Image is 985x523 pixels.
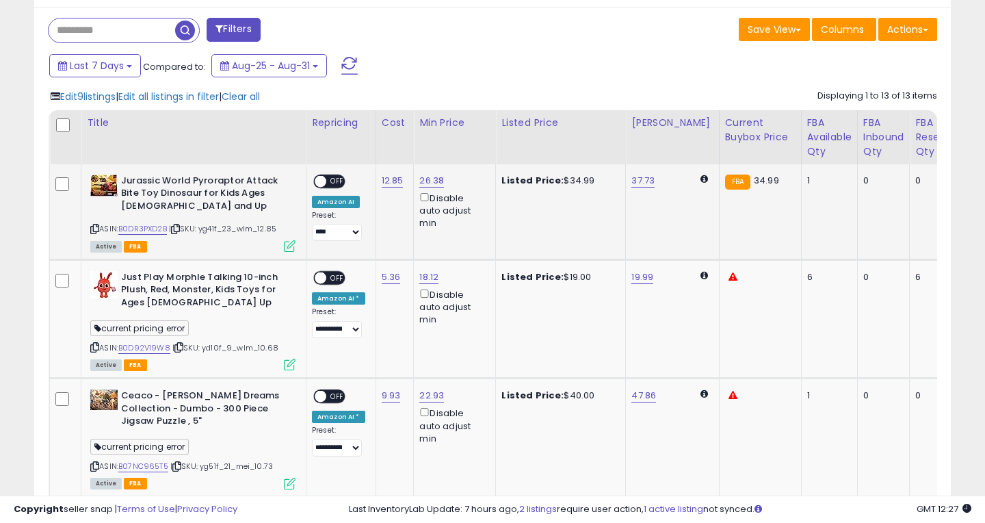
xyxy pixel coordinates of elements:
img: 51ujRJgIOeL._SL40_.jpg [90,390,118,410]
div: Min Price [419,116,490,130]
div: $34.99 [501,175,615,187]
div: 0 [915,390,956,402]
div: 6 [915,271,956,283]
a: 2 listings [519,502,557,515]
div: Displaying 1 to 13 of 13 items [817,90,937,103]
div: $40.00 [501,390,615,402]
a: Terms of Use [117,502,175,515]
div: seller snap | | [14,503,237,516]
a: B07NC965T5 [118,461,168,472]
div: FBA inbound Qty [863,116,904,159]
img: 414BBR-Gl7L._SL40_.jpg [90,271,118,298]
div: Last InventoryLab Update: 7 hours ago, require user action, not synced. [349,503,971,516]
a: B0D92V19W8 [118,342,170,354]
button: Last 7 Days [49,54,141,77]
small: FBA [725,175,750,190]
b: Listed Price: [501,270,564,283]
div: FBA Reserved Qty [915,116,961,159]
div: $19.00 [501,271,615,283]
div: [PERSON_NAME] [631,116,713,130]
span: All listings currently available for purchase on Amazon [90,241,122,253]
button: Columns [812,18,876,41]
div: Amazon AI * [312,411,365,423]
div: 0 [863,271,899,283]
span: Edit all listings in filter [118,90,219,103]
div: 6 [807,271,847,283]
b: Just Play Morphle Talking 10-inch Plush, Red, Monster, Kids Toys for Ages [DEMOGRAPHIC_DATA] Up [121,271,287,313]
span: 34.99 [754,174,779,187]
a: 1 active listing [644,502,703,515]
span: FBA [124,241,147,253]
a: B0DR3PXD2B [118,223,167,235]
button: Aug-25 - Aug-31 [211,54,327,77]
div: ASIN: [90,271,295,369]
span: | SKU: yg51f_21_mei_10.73 [170,461,273,472]
a: 37.73 [631,174,655,188]
span: Aug-25 - Aug-31 [232,59,310,73]
button: Save View [739,18,810,41]
span: current pricing error [90,439,189,455]
a: 12.85 [382,174,404,188]
a: 19.99 [631,270,653,284]
span: | SKU: yd10f_9_wlm_10.68 [172,342,278,353]
div: Disable auto adjust min [419,287,485,327]
div: Disable auto adjust min [419,190,485,230]
span: | SKU: yg41f_23_wlm_12.85 [169,223,276,234]
span: Compared to: [143,60,206,73]
span: All listings currently available for purchase on Amazon [90,359,122,371]
button: Actions [878,18,937,41]
div: 0 [863,390,899,402]
strong: Copyright [14,502,64,515]
a: 47.86 [631,389,656,403]
div: Preset: [312,307,365,338]
span: FBA [124,478,147,489]
span: OFF [326,391,348,403]
a: 26.38 [419,174,444,188]
span: Last 7 Days [70,59,124,73]
span: Edit 9 listings [60,90,116,103]
div: Preset: [312,211,365,242]
div: Amazon AI * [312,292,365,305]
div: 0 [863,175,899,187]
img: 51Ex5Ab+k9L._SL40_.jpg [90,175,118,196]
div: ASIN: [90,175,295,251]
a: 18.12 [419,270,438,284]
div: Disable auto adjust min [419,405,485,445]
b: Jurassic World Pyroraptor Attack Bite Toy Dinosaur for Kids Ages [DEMOGRAPHIC_DATA] and Up [121,175,287,216]
span: OFF [326,272,348,283]
button: Filters [207,18,260,42]
a: 5.36 [382,270,401,284]
b: Listed Price: [501,174,564,187]
span: Columns [821,23,864,36]
a: 9.93 [382,389,401,403]
b: Ceaco - [PERSON_NAME] Dreams Collection - Dumbo - 300 Piece Jigsaw Puzzle , 5" [121,390,287,431]
div: Listed Price [501,116,620,130]
span: current pricing error [90,320,189,336]
b: Listed Price: [501,389,564,402]
div: Repricing [312,116,370,130]
div: ASIN: [90,390,295,487]
div: Cost [382,116,408,130]
div: FBA Available Qty [807,116,852,159]
div: 0 [915,175,956,187]
span: All listings currently available for purchase on Amazon [90,478,122,489]
div: Preset: [312,426,365,457]
div: Amazon AI [312,196,360,208]
span: FBA [124,359,147,371]
div: Title [87,116,300,130]
div: Current Buybox Price [725,116,796,144]
a: Privacy Policy [177,502,237,515]
a: 22.93 [419,389,444,403]
span: Clear all [222,90,260,103]
div: 1 [807,175,847,187]
div: 1 [807,390,847,402]
span: 2025-09-10 12:27 GMT [917,502,971,515]
span: OFF [326,175,348,187]
div: | | [51,90,260,103]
